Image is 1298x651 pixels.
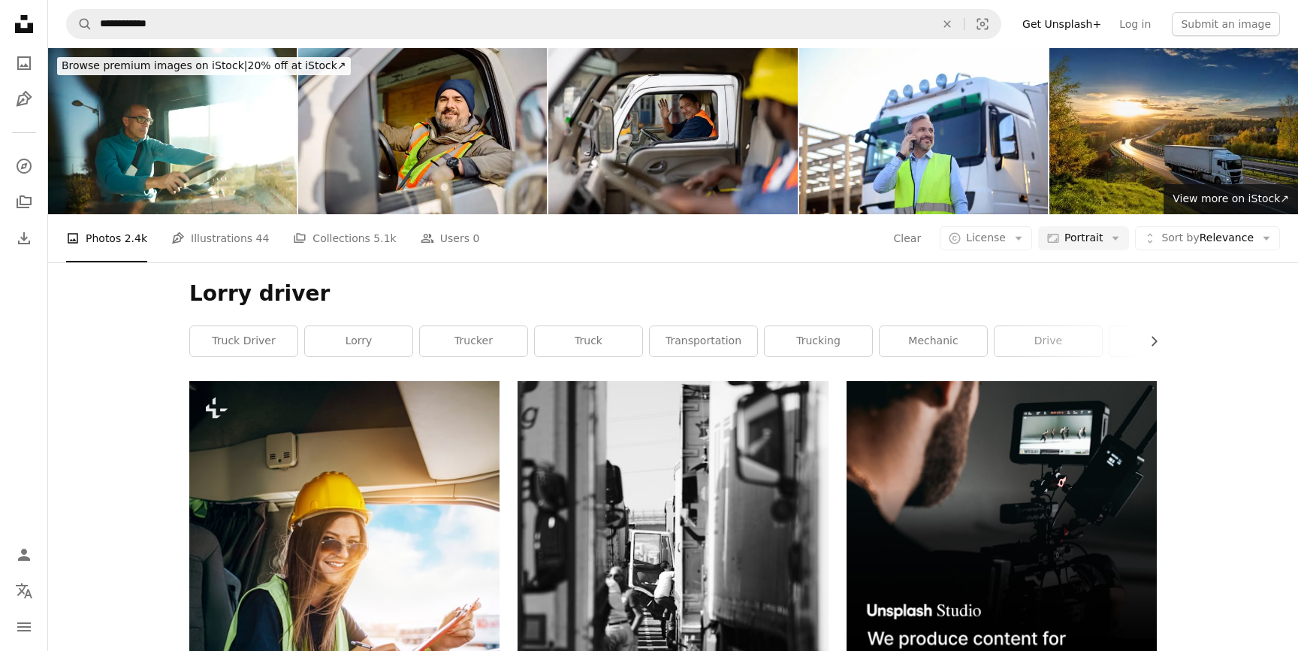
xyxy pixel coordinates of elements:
img: Happy truck driver greeting another one while driving [548,48,797,214]
span: Relevance [1161,231,1254,246]
a: truck [535,326,642,356]
a: trucking [765,326,872,356]
a: Portrait of beautiful young woman professional truck driver sitting and driving big truck. Inside... [189,607,500,620]
button: scroll list to the right [1140,326,1157,356]
img: Happy truck driver sitting in vehicle cabin and looking at camera. [298,48,547,214]
a: lorry [305,326,412,356]
a: Log in / Sign up [9,540,39,570]
a: grayscale photo of man walking on pedestrian lane [518,607,828,620]
a: truck driver [190,326,297,356]
span: Browse premium images on iStock | [62,59,247,71]
button: Portrait [1038,226,1129,250]
h1: Lorry driver [189,280,1157,307]
a: Users 0 [421,214,480,262]
button: Submit an image [1172,12,1280,36]
span: View more on iStock ↗ [1173,192,1289,204]
button: Visual search [964,10,1001,38]
a: View more on iStock↗ [1164,184,1298,214]
span: 5.1k [373,230,396,247]
span: 44 [256,230,270,247]
span: Portrait [1064,231,1103,246]
a: Illustrations [9,84,39,114]
button: Search Unsplash [67,10,92,38]
button: Clear [893,226,922,250]
a: Collections 5.1k [293,214,396,262]
a: Collections [9,187,39,217]
span: License [966,232,1006,244]
a: Explore [9,151,39,181]
img: White trucks driving on the highway winding through forested landscape in autumn colors at sunset [1049,48,1298,214]
a: Browse premium images on iStock|20% off at iStock↗ [48,48,360,84]
span: Sort by [1161,232,1199,244]
button: Menu [9,612,39,642]
a: Get Unsplash+ [1013,12,1110,36]
a: Photos [9,48,39,78]
img: Serious truck driver on his journey focused on the road [48,48,297,214]
a: Illustrations 44 [171,214,269,262]
span: 20% off at iStock ↗ [62,59,346,71]
a: transportation [650,326,757,356]
button: Clear [931,10,964,38]
a: mechanic [880,326,987,356]
button: Language [9,576,39,606]
a: drive [995,326,1102,356]
a: trucker [420,326,527,356]
a: Download History [9,223,39,253]
a: Log in [1110,12,1160,36]
span: 0 [472,230,479,247]
a: engine [1109,326,1217,356]
button: Sort byRelevance [1135,226,1280,250]
form: Find visuals sitewide [66,9,1001,39]
img: Truck driver talking on phone [799,48,1048,214]
button: License [940,226,1032,250]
